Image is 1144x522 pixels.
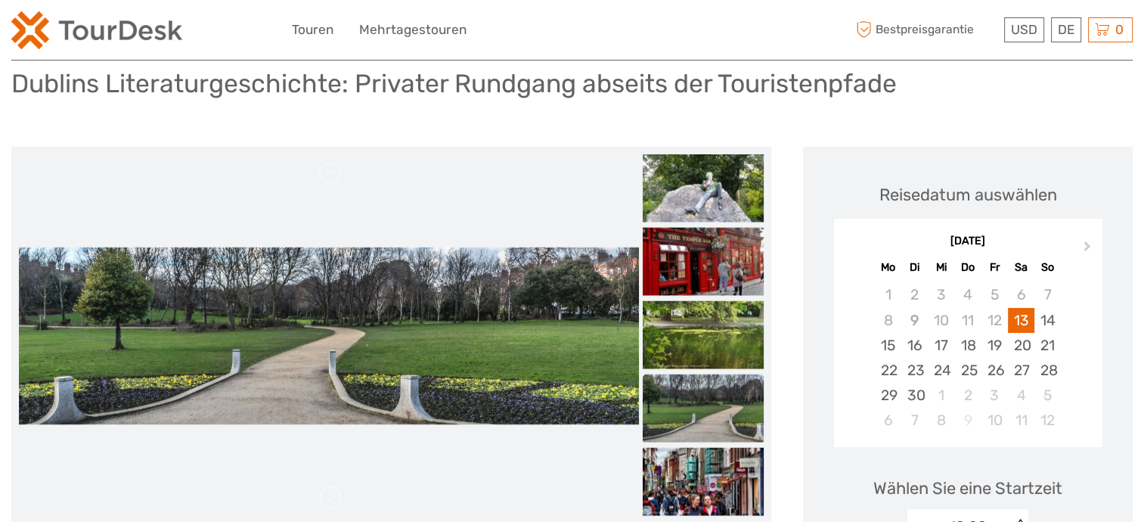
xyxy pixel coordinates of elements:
[873,477,1062,500] span: Wählen Sie eine Startzeit
[954,383,981,408] div: Choose Donnerstag, 2. Oktober 2025
[875,408,901,433] div: Choose Montag, 6. Oktober 2025
[901,308,928,333] div: Not available Dienstag, 9. September 2025
[901,257,928,278] div: Di
[834,234,1102,250] div: [DATE]
[1034,282,1061,307] div: Not available Sonntag, 7. September 2025
[954,282,981,307] div: Not available Donnerstag, 4. September 2025
[1077,238,1101,262] button: Next Month
[643,228,764,296] img: 424f2bb0b9f642629e5e90493ca7c5fb_slider_thumbnail.jpg
[11,68,897,99] h1: Dublins Literaturgeschichte: Privater Rundgang abseits der Touristenpfade
[954,333,981,358] div: Choose Donnerstag, 18. September 2025
[981,257,1008,278] div: Fr
[875,257,901,278] div: Mo
[1113,22,1126,37] span: 0
[292,19,333,41] a: Touren
[981,358,1008,383] div: Choose Freitag, 26. September 2025
[1008,308,1034,333] div: Choose Samstag, 13. September 2025
[643,301,764,369] img: 1b8cc22eb9804aa7ba25a6dd628d7a7a_slider_thumbnail.jpg
[875,333,901,358] div: Choose Montag, 15. September 2025
[643,374,764,443] img: 12747a3885544ec8b4cb01421e891cea_slider_thumbnail.jpg
[981,408,1008,433] div: Choose Freitag, 10. Oktober 2025
[11,11,182,49] img: 2254-3441b4b5-4e5f-4d00-b396-31f1d84a6ebf_logo_small.png
[643,448,764,516] img: ea7d1e6520ec4889bca5ee3f8736d4b5_slider_thumbnail.jpg
[1008,383,1034,408] div: Choose Samstag, 4. Oktober 2025
[901,358,928,383] div: Choose Dienstag, 23. September 2025
[1008,408,1034,433] div: Choose Samstag, 11. Oktober 2025
[981,383,1008,408] div: Choose Freitag, 3. Oktober 2025
[643,154,764,222] img: 87195c53b6f34b8baf72a627e8dfe67d_slider_thumbnail.jpg
[875,358,901,383] div: Choose Montag, 22. September 2025
[19,247,639,424] img: 12747a3885544ec8b4cb01421e891cea_main_slider.jpg
[1011,22,1037,37] span: USD
[981,333,1008,358] div: Choose Freitag, 19. September 2025
[901,282,928,307] div: Not available Dienstag, 2. September 2025
[1034,308,1061,333] div: Choose Sonntag, 14. September 2025
[1008,358,1034,383] div: Choose Samstag, 27. September 2025
[901,408,928,433] div: Choose Dienstag, 7. Oktober 2025
[1008,282,1034,307] div: Not available Samstag, 6. September 2025
[901,333,928,358] div: Choose Dienstag, 16. September 2025
[879,183,1057,207] div: Reisedatum auswählen
[901,383,928,408] div: Choose Dienstag, 30. September 2025
[954,308,981,333] div: Not available Donnerstag, 11. September 2025
[1008,257,1034,278] div: Sa
[928,282,954,307] div: Not available Mittwoch, 3. September 2025
[875,308,901,333] div: Not available Montag, 8. September 2025
[928,333,954,358] div: Choose Mittwoch, 17. September 2025
[1034,383,1061,408] div: Choose Sonntag, 5. Oktober 2025
[1034,333,1061,358] div: Choose Sonntag, 21. September 2025
[928,408,954,433] div: Choose Mittwoch, 8. Oktober 2025
[928,257,954,278] div: Mi
[875,383,901,408] div: Choose Montag, 29. September 2025
[1034,408,1061,433] div: Choose Sonntag, 12. Oktober 2025
[839,282,1097,433] div: month 2025-09
[928,308,954,333] div: Not available Mittwoch, 10. September 2025
[928,383,954,408] div: Choose Mittwoch, 1. Oktober 2025
[875,282,901,307] div: Not available Montag, 1. September 2025
[1034,358,1061,383] div: Choose Sonntag, 28. September 2025
[954,257,981,278] div: Do
[174,23,192,42] button: Open LiveChat chat widget
[954,358,981,383] div: Choose Donnerstag, 25. September 2025
[954,408,981,433] div: Not available Donnerstag, 9. Oktober 2025
[1008,333,1034,358] div: Choose Samstag, 20. September 2025
[928,358,954,383] div: Choose Mittwoch, 24. September 2025
[852,17,1000,42] span: Bestpreisgarantie
[359,19,467,41] a: Mehrtagestouren
[1051,17,1081,42] div: DE
[21,26,171,39] p: We're away right now. Please check back later!
[981,282,1008,307] div: Not available Freitag, 5. September 2025
[981,308,1008,333] div: Not available Freitag, 12. September 2025
[1034,257,1061,278] div: So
